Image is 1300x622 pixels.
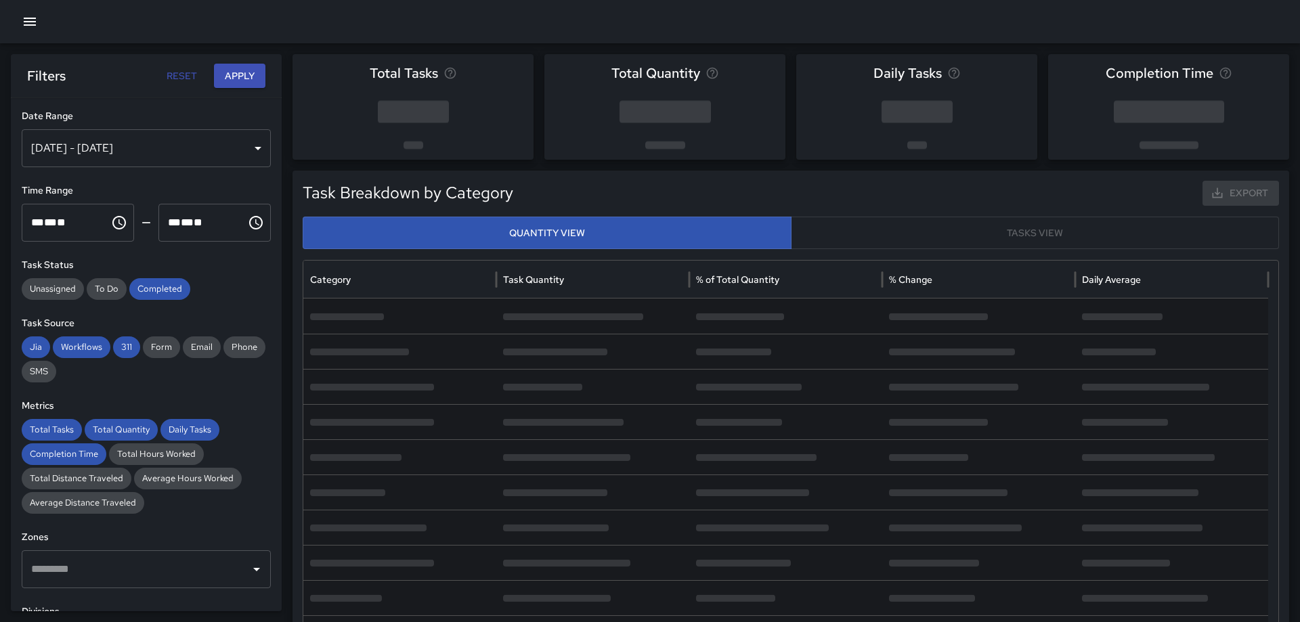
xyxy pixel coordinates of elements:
span: Completion Time [22,447,106,461]
div: To Do [87,278,127,300]
div: Daily Tasks [160,419,219,441]
span: Daily Tasks [873,62,942,84]
div: Total Distance Traveled [22,468,131,489]
h6: Metrics [22,399,271,414]
div: Unassigned [22,278,84,300]
span: Total Distance Traveled [22,472,131,485]
div: Email [183,336,221,358]
div: 311 [113,336,140,358]
div: SMS [22,361,56,382]
h6: Zones [22,530,271,545]
div: Average Hours Worked [134,468,242,489]
span: To Do [87,282,127,296]
h6: Task Source [22,316,271,331]
span: Average Distance Traveled [22,496,144,510]
button: Apply [214,64,265,89]
span: Meridiem [57,217,66,227]
span: Total Quantity [85,423,158,437]
span: Minutes [181,217,194,227]
div: Form [143,336,180,358]
h6: Filters [27,65,66,87]
div: Phone [223,336,265,358]
span: SMS [22,365,56,378]
div: Total Quantity [85,419,158,441]
div: % Change [889,273,932,286]
button: Choose time, selected time is 12:00 AM [106,209,133,236]
div: Task Quantity [503,273,564,286]
span: Workflows [53,340,110,354]
button: Choose time, selected time is 11:59 PM [242,209,269,236]
span: Total Tasks [22,423,82,437]
span: Unassigned [22,282,84,296]
span: Hours [31,217,44,227]
span: Daily Tasks [160,423,219,437]
span: Completion Time [1106,62,1213,84]
h6: Time Range [22,183,271,198]
div: Category [310,273,351,286]
svg: Average time taken to complete tasks in the selected period, compared to the previous period. [1219,66,1232,80]
span: Phone [223,340,265,354]
div: Daily Average [1082,273,1141,286]
button: Open [247,560,266,579]
div: Average Distance Traveled [22,492,144,514]
span: Hours [168,217,181,227]
h6: Date Range [22,109,271,124]
span: Completed [129,282,190,296]
div: Completion Time [22,443,106,465]
div: Total Hours Worked [109,443,204,465]
span: Form [143,340,180,354]
span: Minutes [44,217,57,227]
h5: Task Breakdown by Category [303,182,1034,204]
span: Total Tasks [370,62,438,84]
span: Meridiem [194,217,202,227]
div: Jia [22,336,50,358]
span: 311 [113,340,140,354]
div: Total Tasks [22,419,82,441]
span: Total Hours Worked [109,447,204,461]
span: Jia [22,340,50,354]
span: Email [183,340,221,354]
div: Workflows [53,336,110,358]
button: Reset [160,64,203,89]
div: [DATE] - [DATE] [22,129,271,167]
h6: Task Status [22,258,271,273]
div: % of Total Quantity [696,273,779,286]
span: Average Hours Worked [134,472,242,485]
svg: Total task quantity in the selected period, compared to the previous period. [706,66,719,80]
svg: Average number of tasks per day in the selected period, compared to the previous period. [947,66,961,80]
span: Total Quantity [611,62,700,84]
div: Completed [129,278,190,300]
h6: Divisions [22,604,271,619]
svg: Total number of tasks in the selected period, compared to the previous period. [443,66,457,80]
